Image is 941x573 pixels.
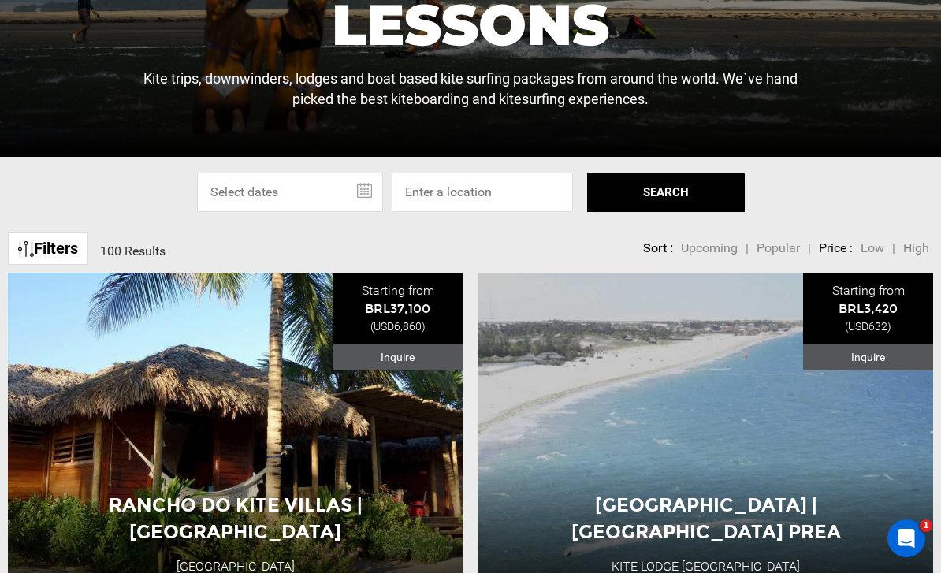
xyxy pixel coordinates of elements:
span: High [903,240,929,255]
span: Low [861,240,884,255]
iframe: Intercom live chat [887,519,925,557]
input: Enter a location [392,173,573,212]
li: | [746,240,749,258]
li: | [892,240,895,258]
span: Upcoming [681,240,738,255]
span: 1 [920,519,932,532]
li: Sort : [643,240,673,258]
button: SEARCH [587,173,745,212]
img: btn-icon.svg [18,241,34,257]
li: | [808,240,811,258]
p: Kite trips, downwinders, lodges and boat based kite surfing packages from around the world. We`ve... [132,69,809,109]
span: Popular [757,240,800,255]
a: Filters [8,232,88,266]
span: 100 Results [100,244,166,259]
input: Select dates [197,173,383,212]
li: Price : [819,240,853,258]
